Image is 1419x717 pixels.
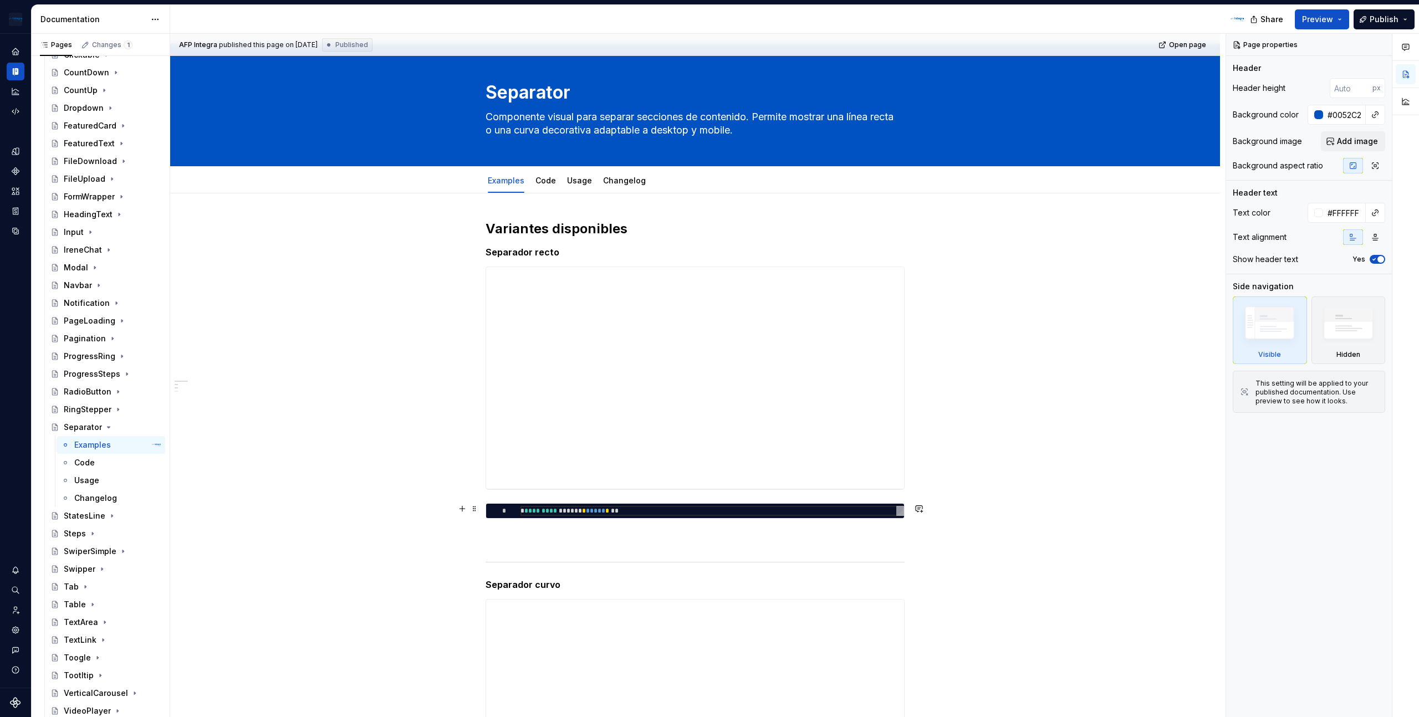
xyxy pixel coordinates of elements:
div: Table [64,599,86,610]
div: Notification [64,298,110,309]
div: Modal [64,262,88,273]
div: Visible [1233,296,1307,364]
a: RadioButton [46,383,165,401]
a: Table [46,596,165,613]
a: ExamplesAFP Integra [57,436,165,454]
div: Notifications [7,561,24,579]
p: px [1372,84,1381,93]
a: Invite team [7,601,24,619]
div: Examples [483,168,529,192]
div: Usage [563,168,596,192]
a: Data sources [7,222,24,240]
button: Share [1244,9,1290,29]
textarea: Componente visual para separar secciones de contenido. Permite mostrar una línea recta o una curv... [483,108,902,139]
div: Code [74,457,95,468]
div: CountUp [64,85,98,96]
a: Dropdown [46,99,165,117]
a: Code automation [7,103,24,120]
a: Changelog [57,489,165,507]
a: Examples [488,176,524,185]
div: Separator [64,422,102,433]
div: Navbar [64,280,92,291]
button: Publish [1354,9,1415,29]
a: VerticalCarousel [46,684,165,702]
div: Background color [1233,109,1299,120]
div: FileDownload [64,156,117,167]
div: This setting will be applied to your published documentation. Use preview to see how it looks. [1255,379,1378,406]
div: Swipper [64,564,95,575]
input: Auto [1323,105,1366,125]
span: Share [1260,14,1283,25]
a: Usage [57,472,165,489]
div: Visible [1258,350,1281,359]
a: CountDown [46,64,165,81]
input: Auto [1323,203,1366,223]
div: Header height [1233,83,1285,94]
svg: Supernova Logo [10,697,21,708]
div: Background image [1233,136,1302,147]
textarea: Separator [483,79,902,106]
a: Pagination [46,330,165,347]
a: Steps [46,525,165,542]
span: Preview [1302,14,1333,25]
a: Settings [7,621,24,639]
img: AFP Integra [1231,13,1244,26]
a: CountUp [46,81,165,99]
a: Tab [46,578,165,596]
a: HeadingText [46,206,165,223]
div: Show header text [1233,254,1298,265]
div: IreneChat [64,244,102,255]
span: Publish [1370,14,1398,25]
div: Code [531,168,560,192]
a: TextLink [46,631,165,649]
a: RingStepper [46,401,165,418]
a: Toogle [46,649,165,667]
a: FeaturedCard [46,117,165,135]
a: FileDownload [46,152,165,170]
div: Pagination [64,333,106,344]
div: Changelog [74,493,117,504]
a: IreneChat [46,241,165,259]
div: Usage [74,475,99,486]
a: Changelog [603,176,646,185]
a: ProgressRing [46,347,165,365]
a: StatesLine [46,507,165,525]
a: Components [7,162,24,180]
div: Input [64,227,84,238]
div: RingStepper [64,404,111,415]
div: FormWrapper [64,191,115,202]
div: Documentation [7,63,24,80]
a: FileUpload [46,170,165,188]
div: VerticalCarousel [64,688,128,699]
div: Design tokens [7,142,24,160]
div: Text alignment [1233,232,1287,243]
a: Separator [46,418,165,436]
div: Storybook stories [7,202,24,220]
a: Notification [46,294,165,312]
a: Navbar [46,276,165,294]
div: ProgressSteps [64,368,120,380]
div: Tab [64,581,79,592]
div: published this page on [DATE] [219,40,318,49]
div: Dropdown [64,103,104,114]
span: Add image [1337,136,1378,147]
a: ProgressSteps [46,365,165,383]
div: Header [1233,63,1261,74]
a: Analytics [7,83,24,100]
span: Open page [1169,40,1206,49]
img: 69f8bcad-285c-4300-a638-f7ea42da48ef.png [9,13,22,26]
div: Pages [40,40,72,49]
div: Documentation [40,14,145,25]
button: Preview [1295,9,1349,29]
a: FeaturedText [46,135,165,152]
a: Input [46,223,165,241]
button: Search ⌘K [7,581,24,599]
